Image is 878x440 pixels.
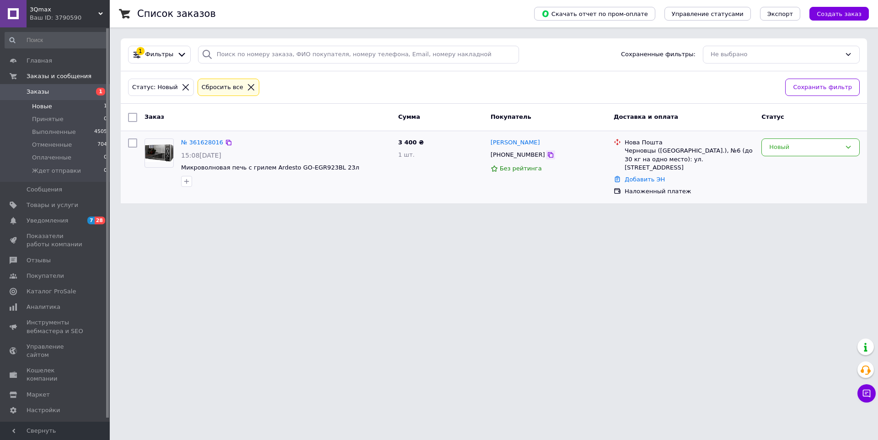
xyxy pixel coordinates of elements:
[817,11,862,17] span: Создать заказ
[137,8,216,19] h1: Список заказов
[769,143,841,152] div: Новый
[198,46,519,64] input: Поиск по номеру заказа, ФИО покупателя, номеру телефона, Email, номеру накладной
[27,318,85,335] span: Инструменты вебмастера и SEO
[27,186,62,194] span: Сообщения
[27,201,78,209] span: Товары и услуги
[672,11,744,17] span: Управление статусами
[32,115,64,123] span: Принятые
[809,7,869,21] button: Создать заказ
[181,152,221,159] span: 15:08[DATE]
[104,115,107,123] span: 0
[541,10,648,18] span: Скачать отчет по пром-оплате
[27,287,76,296] span: Каталог ProSale
[27,406,60,414] span: Настройки
[785,79,860,96] button: Сохранить фильтр
[767,11,793,17] span: Экспорт
[27,232,85,249] span: Показатели работы компании
[760,7,800,21] button: Экспорт
[800,10,869,17] a: Создать заказ
[32,167,81,175] span: Ждет отправки
[491,138,540,147] a: [PERSON_NAME]
[145,144,173,162] img: Фото товару
[30,5,98,14] span: 3Qmax
[200,83,245,92] div: Сбросить все
[94,128,107,136] span: 4505
[491,113,531,120] span: Покупатель
[104,167,107,175] span: 0
[27,256,51,265] span: Отзывы
[30,14,110,22] div: Ваш ID: 3790590
[761,113,784,120] span: Статус
[27,217,68,225] span: Уведомления
[625,187,754,196] div: Наложенный платеж
[136,47,145,55] div: 1
[181,139,223,146] a: № 361628016
[95,217,105,224] span: 28
[711,50,841,59] div: Не выбрано
[27,272,64,280] span: Покупатели
[27,72,91,80] span: Заказы и сообщения
[500,165,542,172] span: Без рейтинга
[664,7,751,21] button: Управление статусами
[27,88,49,96] span: Заказы
[27,366,85,383] span: Кошелек компании
[87,217,95,224] span: 7
[32,128,76,136] span: Выполненные
[145,138,174,168] a: Фото товару
[625,147,754,172] div: Черновцы ([GEOGRAPHIC_DATA].), №6 (до 30 кг на одно место): ул. [STREET_ADDRESS]
[793,83,852,92] span: Сохранить фильтр
[32,102,52,111] span: Новые
[398,139,424,146] span: 3 400 ₴
[27,391,50,399] span: Маркет
[489,149,547,161] div: [PHONE_NUMBER]
[398,113,420,120] span: Сумма
[96,88,105,95] span: 1
[145,113,164,120] span: Заказ
[32,141,72,149] span: Отмененные
[398,151,415,158] span: 1 шт.
[614,113,678,120] span: Доставка и оплата
[625,138,754,147] div: Нова Пошта
[104,154,107,162] span: 0
[27,57,52,65] span: Главная
[145,50,174,59] span: Фильтры
[5,32,108,48] input: Поиск
[104,102,107,111] span: 1
[625,176,665,183] a: Добавить ЭН
[534,7,655,21] button: Скачать отчет по пром-оплате
[32,154,71,162] span: Оплаченные
[857,384,876,403] button: Чат с покупателем
[621,50,696,59] span: Сохраненные фильтры:
[27,303,60,311] span: Аналитика
[181,164,359,171] a: Микроволновая печь с грилем Ardesto GO-EGR923BL 23л
[130,83,180,92] div: Статус: Новый
[27,343,85,359] span: Управление сайтом
[97,141,107,149] span: 704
